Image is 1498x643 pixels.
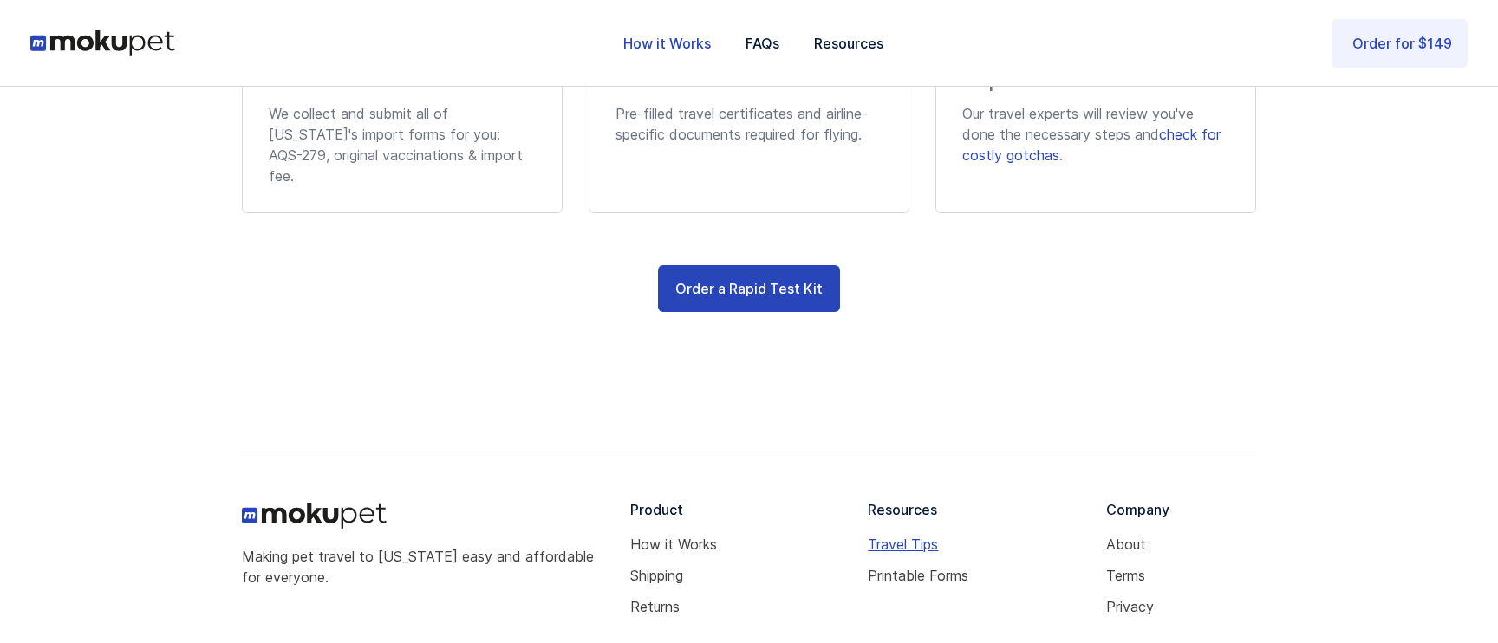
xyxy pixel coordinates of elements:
[242,546,616,588] p: Making pet travel to [US_STATE] easy and affordable for everyone.
[615,103,883,145] p: Pre-filled travel certificates and airline-specific documents required for flying.
[1106,568,1256,582] a: Terms
[728,15,797,72] a: FAQs
[630,568,855,582] a: Shipping
[1106,503,1256,516] h5: Company
[797,15,901,72] a: Resources
[630,600,855,614] a: Returns
[269,103,536,186] p: We collect and submit all of [US_STATE]'s import forms for you: AQS-279, original vaccinations & ...
[630,503,855,516] h5: Product
[658,265,840,312] a: Order a Rapid Test Kit
[1352,32,1452,55] div: Order for $149
[868,503,1092,516] h5: Resources
[1106,537,1256,551] a: About
[868,537,1092,551] a: Travel Tips
[630,537,855,551] a: How it Works
[962,103,1229,166] p: Our travel experts will review you've done the necessary steps and .
[606,15,728,72] a: How it Works
[30,30,175,56] a: home
[1332,19,1468,68] a: Order for $149
[868,568,1092,582] a: Printable Forms
[1106,600,1256,614] a: Privacy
